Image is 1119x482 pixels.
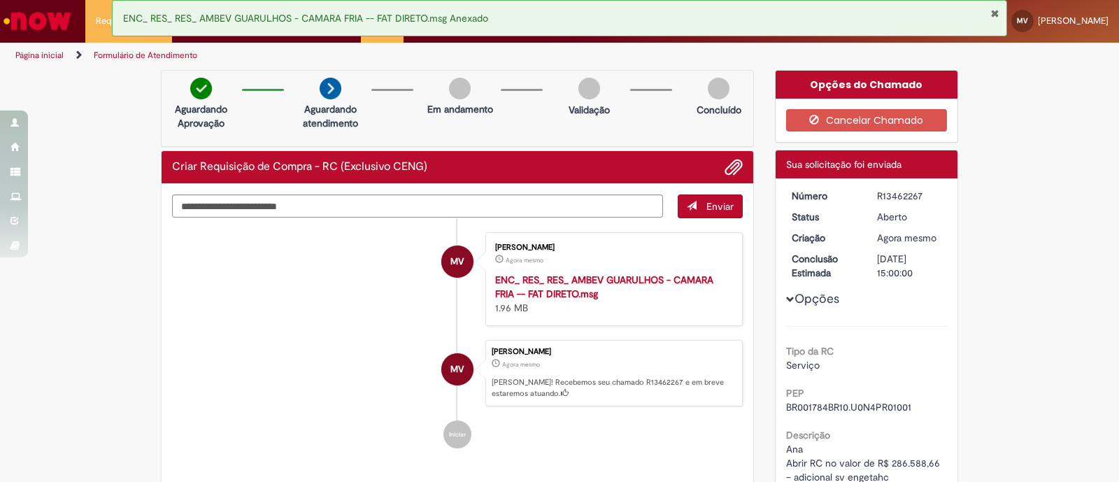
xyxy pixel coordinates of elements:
[781,252,867,280] dt: Conclusão Estimada
[495,273,728,315] div: 1.96 MB
[449,78,471,99] img: img-circle-grey.png
[786,429,830,441] b: Descrição
[10,43,736,69] ul: Trilhas de página
[492,348,735,356] div: [PERSON_NAME]
[297,102,364,130] p: Aguardando atendimento
[96,14,145,28] span: Requisições
[15,50,64,61] a: Página inicial
[786,387,804,399] b: PEP
[725,158,743,176] button: Adicionar anexos
[708,78,729,99] img: img-circle-grey.png
[990,8,999,19] button: Fechar Notificação
[450,245,464,278] span: MV
[781,189,867,203] dt: Número
[495,243,728,252] div: [PERSON_NAME]
[1,7,73,35] img: ServiceNow
[441,353,473,385] div: Maria Isaura De Paula Valim
[781,231,867,245] dt: Criação
[706,200,734,213] span: Enviar
[877,210,942,224] div: Aberto
[786,401,911,413] span: BR001784BR10.U0N4PR01001
[123,12,488,24] span: ENC_ RES_ RES_ AMBEV GUARULHOS - CAMARA FRIA -- FAT DIRETO.msg Anexado
[569,103,610,117] p: Validação
[172,161,427,173] h2: Criar Requisição de Compra - RC (Exclusivo CENG) Histórico de tíquete
[172,340,743,407] li: Maria Isaura De Paula Valim
[786,345,834,357] b: Tipo da RC
[172,194,663,218] textarea: Digite sua mensagem aqui...
[450,353,464,386] span: MV
[502,360,540,369] time: 29/08/2025 12:53:08
[427,102,493,116] p: Em andamento
[1017,16,1028,25] span: MV
[678,194,743,218] button: Enviar
[697,103,741,117] p: Concluído
[502,360,540,369] span: Agora mesmo
[495,274,713,300] a: ENC_ RES_ RES_ AMBEV GUARULHOS - CAMARA FRIA -- FAT DIRETO.msg
[786,158,901,171] span: Sua solicitação foi enviada
[877,232,936,244] span: Agora mesmo
[877,231,942,245] div: 29/08/2025 12:53:08
[877,252,942,280] div: [DATE] 15:00:00
[786,109,948,132] button: Cancelar Chamado
[320,78,341,99] img: arrow-next.png
[877,189,942,203] div: R13462267
[781,210,867,224] dt: Status
[786,359,820,371] span: Serviço
[492,377,735,399] p: [PERSON_NAME]! Recebemos seu chamado R13462267 e em breve estaremos atuando.
[94,50,197,61] a: Formulário de Atendimento
[167,102,235,130] p: Aguardando Aprovação
[506,256,543,264] time: 29/08/2025 12:53:03
[776,71,958,99] div: Opções do Chamado
[506,256,543,264] span: Agora mesmo
[877,232,936,244] time: 29/08/2025 12:53:08
[172,218,743,463] ul: Histórico de tíquete
[1038,15,1109,27] span: [PERSON_NAME]
[190,78,212,99] img: check-circle-green.png
[578,78,600,99] img: img-circle-grey.png
[441,246,473,278] div: Maria Isaura De Paula Valim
